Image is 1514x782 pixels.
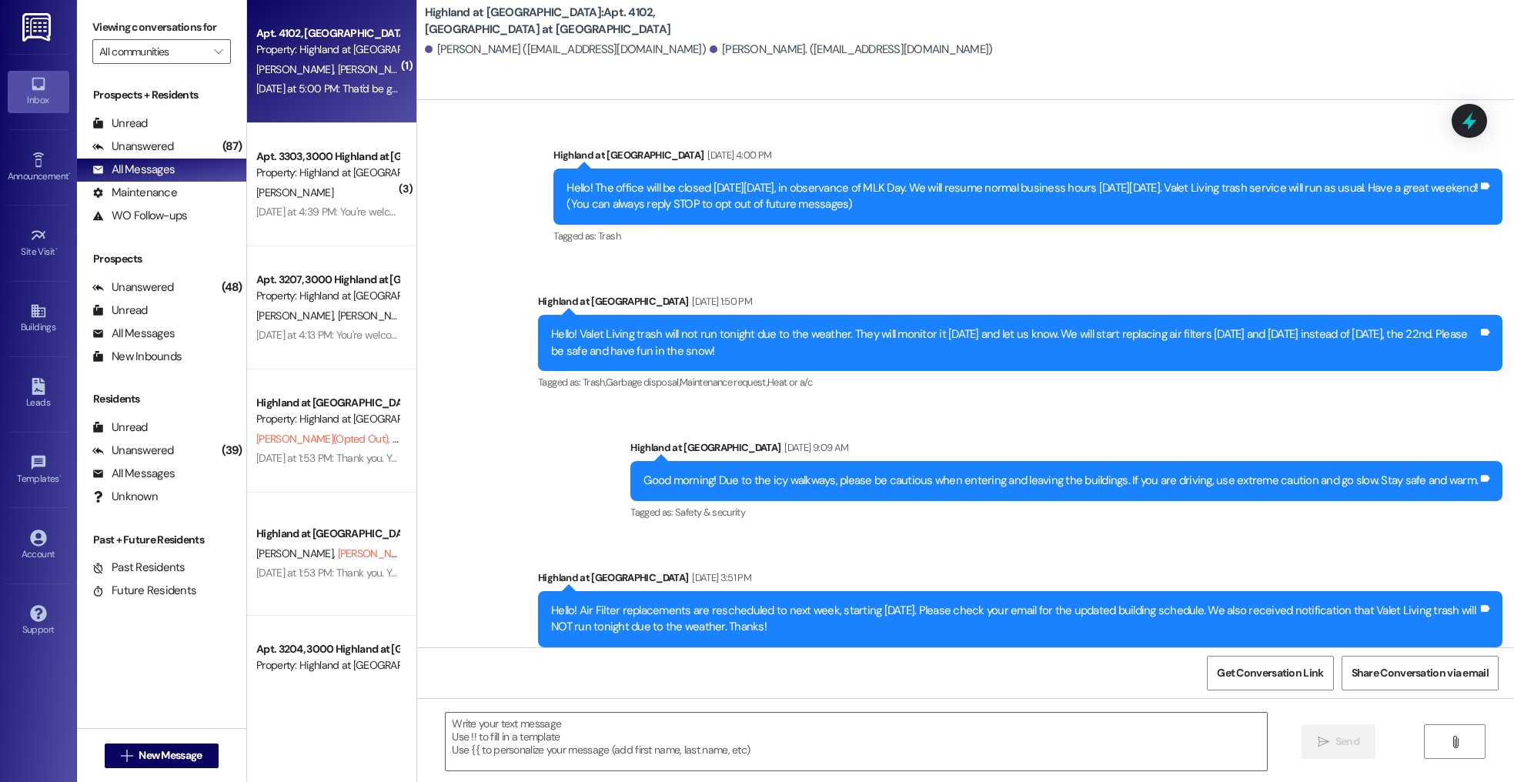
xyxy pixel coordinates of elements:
div: [DATE] 1:50 PM [688,293,752,309]
span: [PERSON_NAME] [256,62,338,76]
div: Property: Highland at [GEOGRAPHIC_DATA] [256,165,399,181]
div: Unread [92,115,148,132]
span: New Message [139,747,202,764]
div: Unread [92,419,148,436]
div: Tagged as: [553,225,1502,247]
span: • [59,471,62,482]
div: Unanswered [92,443,174,459]
div: Apt. 3207, 3000 Highland at [GEOGRAPHIC_DATA] [256,272,399,288]
span: [PERSON_NAME] [337,309,419,322]
span: Trash [598,229,620,242]
a: Inbox [8,71,69,112]
div: [DATE] 3:51 PM [688,570,751,586]
div: (87) [219,135,246,159]
div: Tagged as: [538,647,1502,670]
div: Highland at [GEOGRAPHIC_DATA] [538,293,1502,315]
div: Prospects + Residents [77,87,246,103]
div: [DATE] at 4:39 PM: You're welcome! [256,205,412,219]
span: [PERSON_NAME] [256,185,333,199]
div: Apt. 3303, 3000 Highland at [GEOGRAPHIC_DATA] [256,149,399,165]
div: Property: Highland at [GEOGRAPHIC_DATA] [256,42,399,58]
div: Apt. 4102, [GEOGRAPHIC_DATA] at [GEOGRAPHIC_DATA] [256,25,399,42]
div: Unread [92,302,148,319]
span: Maintenance request , [680,376,767,389]
span: Share Conversation via email [1352,665,1489,681]
div: Highland at [GEOGRAPHIC_DATA] [553,147,1502,169]
span: Send [1335,734,1359,750]
a: Templates • [8,449,69,491]
div: Hello! Air Filter replacements are rescheduled to next week, starting [DATE]. Please check your e... [551,603,1478,636]
input: All communities [99,39,206,64]
div: Highland at [GEOGRAPHIC_DATA] [256,526,399,542]
div: Highland at [GEOGRAPHIC_DATA] [538,570,1502,591]
span: [PERSON_NAME] [256,546,338,560]
button: New Message [105,744,219,768]
a: Account [8,525,69,566]
div: Hello! Valet Living trash will not run tonight due to the weather. They will monitor it [DATE] an... [551,326,1478,359]
div: Property: Highland at [GEOGRAPHIC_DATA] [256,657,399,673]
div: [DATE] 9:09 AM [780,439,848,456]
div: Past + Future Residents [77,532,246,548]
div: All Messages [92,162,175,178]
div: Prospects [77,251,246,267]
div: Unknown [92,489,158,505]
span: Safety & security [675,506,745,519]
div: Highland at [GEOGRAPHIC_DATA] [630,439,1502,461]
div: Hello! The office will be closed [DATE][DATE], in observance of MLK Day. We will resume normal bu... [566,180,1478,213]
span: [PERSON_NAME] (Opted Out) [256,432,393,446]
i:  [214,45,222,58]
img: ResiDesk Logo [22,13,54,42]
div: Past Residents [92,560,185,576]
b: Highland at [GEOGRAPHIC_DATA]: Apt. 4102, [GEOGRAPHIC_DATA] at [GEOGRAPHIC_DATA] [425,5,733,38]
span: • [55,244,58,255]
button: Send [1302,724,1376,759]
div: All Messages [92,466,175,482]
span: Trash , [583,376,606,389]
i:  [1318,736,1329,748]
div: Maintenance [92,185,177,201]
div: Unanswered [92,139,174,155]
div: Tagged as: [538,371,1502,393]
span: [PERSON_NAME] [256,309,338,322]
i:  [121,750,132,762]
div: Apt. 3204, 3000 Highland at [GEOGRAPHIC_DATA] [256,641,399,657]
div: WO Follow-ups [92,208,187,224]
div: (48) [218,276,246,299]
button: Share Conversation via email [1342,656,1499,690]
i:  [1449,736,1461,748]
div: Property: Highland at [GEOGRAPHIC_DATA] [256,411,399,427]
div: New Inbounds [92,349,182,365]
div: Highland at [GEOGRAPHIC_DATA] [256,395,399,411]
div: [DATE] at 5:00 PM: That'd be great! Thanks so much!! 💖 [256,82,508,95]
div: Tagged as: [630,501,1502,523]
div: Good morning! Due to the icy walkways, please be cautious when entering and leaving the buildings... [643,473,1478,489]
a: Site Visit • [8,222,69,264]
div: Property: Highland at [GEOGRAPHIC_DATA] [256,288,399,304]
div: [DATE] at 1:53 PM: Thank you. You will no longer receive texts from this thread. Please reply wit... [256,566,1024,580]
div: All Messages [92,326,175,342]
div: [PERSON_NAME]. ([EMAIL_ADDRESS][DOMAIN_NAME]) [710,42,993,58]
div: [DATE] at 1:53 PM: Thank you. You will no longer receive texts from this thread. Please reply wit... [256,451,1024,465]
span: Get Conversation Link [1217,665,1323,681]
div: Residents [77,391,246,407]
a: Leads [8,373,69,415]
span: Heat or a/c [767,376,812,389]
label: Viewing conversations for [92,15,231,39]
div: Unanswered [92,279,174,296]
div: (39) [218,439,246,463]
a: Support [8,600,69,642]
button: Get Conversation Link [1207,656,1333,690]
span: [PERSON_NAME] (Opted Out) [337,546,469,560]
span: Garbage disposal , [606,376,680,389]
div: Future Residents [92,583,196,599]
div: [DATE] at 4:13 PM: You're welcome! [256,328,408,342]
a: Buildings [8,298,69,339]
span: [PERSON_NAME] [337,62,414,76]
span: • [69,169,71,179]
div: [DATE] 4:00 PM [704,147,771,163]
div: [PERSON_NAME] ([EMAIL_ADDRESS][DOMAIN_NAME]) [425,42,706,58]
